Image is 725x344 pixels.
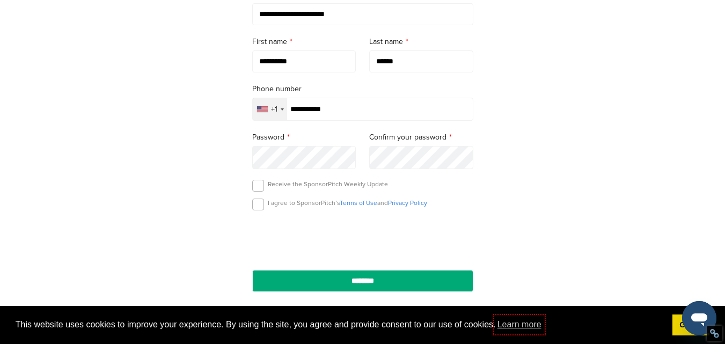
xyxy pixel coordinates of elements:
[682,301,716,335] iframe: Button to launch messaging window
[271,106,277,113] div: +1
[340,199,377,207] a: Terms of Use
[16,317,664,333] span: This website uses cookies to improve your experience. By using the site, you agree and provide co...
[302,223,424,254] iframe: reCAPTCHA
[252,131,356,143] label: Password
[369,36,473,48] label: Last name
[369,131,473,143] label: Confirm your password
[268,180,388,188] p: Receive the SponsorPitch Weekly Update
[252,83,473,95] label: Phone number
[672,314,709,336] a: dismiss cookie message
[388,199,427,207] a: Privacy Policy
[496,317,543,333] a: learn more about cookies
[709,328,720,339] div: Restore Info Box &#10;&#10;NoFollow Info:&#10; META-Robots NoFollow: &#09;true&#10; META-Robots N...
[253,98,287,120] div: Selected country
[268,199,427,207] p: I agree to SponsorPitch’s and
[252,36,356,48] label: First name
